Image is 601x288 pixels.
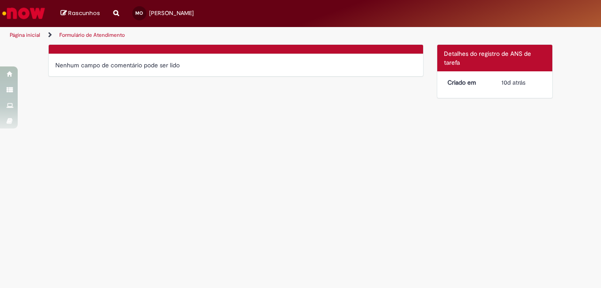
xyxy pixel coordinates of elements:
[501,78,543,87] div: 19/09/2025 14:38:38
[501,78,525,86] span: 10d atrás
[68,9,100,17] span: Rascunhos
[61,9,100,18] a: Rascunhos
[1,4,46,22] img: ServiceNow
[444,50,531,66] span: Detalhes do registro de ANS de tarefa
[10,31,40,39] a: Página inicial
[441,78,495,87] dt: Criado em
[135,10,143,16] span: MO
[7,27,394,43] ul: Trilhas de página
[149,9,194,17] span: [PERSON_NAME]
[55,61,416,70] div: Nenhum campo de comentário pode ser lido
[59,31,125,39] a: Formulário de Atendimento
[501,78,525,86] time: 19/09/2025 14:38:38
